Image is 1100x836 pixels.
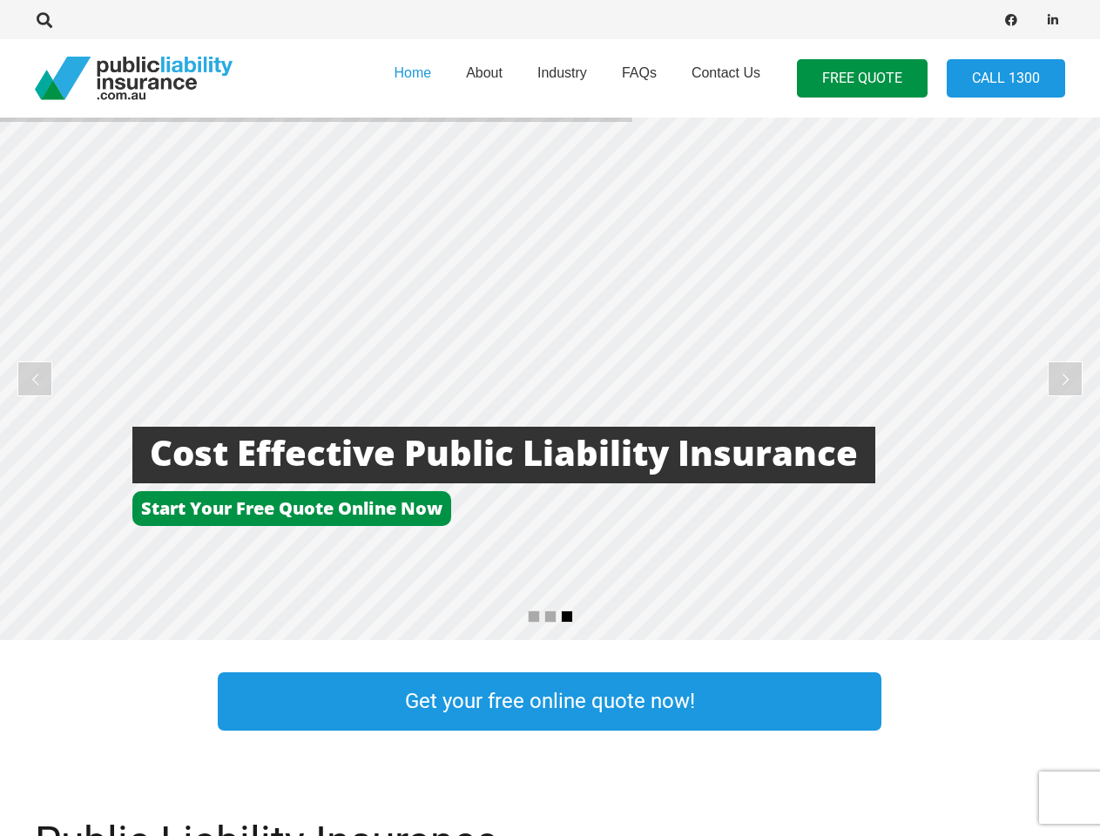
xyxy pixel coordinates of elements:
a: LinkedIn [1041,8,1065,32]
a: Link [916,668,1099,735]
a: Facebook [999,8,1023,32]
span: FAQs [622,65,657,80]
a: Call 1300 [947,59,1065,98]
a: Search [27,12,62,28]
span: Contact Us [692,65,760,80]
a: About [449,34,520,123]
a: FAQs [604,34,674,123]
a: Home [376,34,449,123]
span: Home [394,65,431,80]
a: Get your free online quote now! [218,672,881,731]
a: Industry [520,34,604,123]
span: Industry [537,65,587,80]
a: FREE QUOTE [797,59,928,98]
span: About [466,65,503,80]
a: pli_logotransparent [35,57,233,100]
a: Contact Us [674,34,778,123]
